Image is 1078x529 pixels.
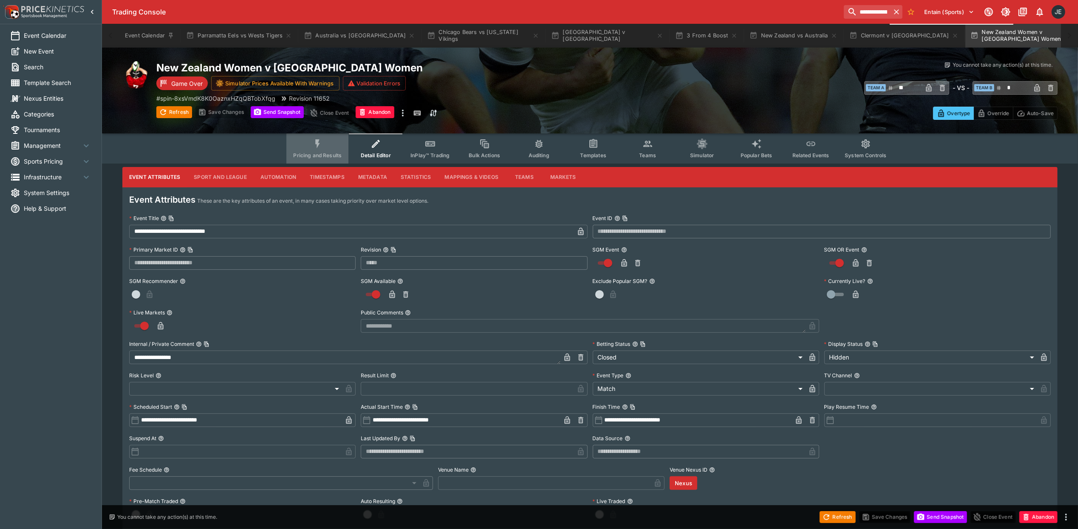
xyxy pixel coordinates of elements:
[286,133,893,164] div: Event type filters
[861,247,867,253] button: SGM OR Event
[824,340,863,348] p: Display Status
[3,3,20,20] img: PriceKinetics Logo
[410,436,416,441] button: Copy To Clipboard
[129,435,156,442] p: Suspend At
[361,403,403,410] p: Actual Start Time
[405,310,411,316] button: Public Comments
[639,152,656,158] span: Teams
[405,404,410,410] button: Actual Start TimeCopy To Clipboard
[1049,3,1068,21] button: James Edlin
[741,152,772,158] span: Popular Bets
[1013,107,1058,120] button: Auto-Save
[21,6,84,12] img: PriceKinetics
[24,188,91,197] span: System Settings
[383,247,389,253] button: RevisionCopy To Clipboard
[161,215,167,221] button: Event TitleCopy To Clipboard
[947,109,970,118] p: Overtype
[24,125,91,134] span: Tournaments
[303,167,351,187] button: Timestamps
[593,382,806,396] div: Match
[792,152,829,158] span: Related Events
[1061,512,1071,522] button: more
[361,246,381,253] p: Revision
[180,278,186,284] button: SGM Recommender
[351,167,394,187] button: Metadata
[593,277,648,285] p: Exclude Popular SGM?
[640,341,646,347] button: Copy To Clipboard
[914,511,967,523] button: Send Snapshot
[171,79,203,88] p: Game Over
[129,403,172,410] p: Scheduled Start
[289,94,330,103] p: Revision 11652
[390,247,396,253] button: Copy To Clipboard
[24,31,91,40] span: Event Calendar
[621,247,627,253] button: SGM Event
[845,152,886,158] span: System Controls
[824,246,860,253] p: SGM OR Event
[168,215,174,221] button: Copy To Clipboard
[546,24,668,48] button: [GEOGRAPHIC_DATA] v [GEOGRAPHIC_DATA]
[174,404,180,410] button: Scheduled StartCopy To Clipboard
[625,373,631,379] button: Event Type
[390,373,396,379] button: Result Limit
[24,204,91,213] span: Help & Support
[129,277,178,285] p: SGM Recommender
[593,351,806,364] div: Closed
[871,404,877,410] button: Play Resume Time
[204,341,209,347] button: Copy To Clipboard
[872,341,878,347] button: Copy To Clipboard
[866,84,886,91] span: Team A
[410,152,450,158] span: InPlay™ Trading
[824,403,869,410] p: Play Resume Time
[933,107,974,120] button: Overtype
[614,215,620,221] button: Event IDCopy To Clipboard
[120,24,179,48] button: Event Calendar
[593,403,620,410] p: Finish Time
[187,247,193,253] button: Copy To Clipboard
[181,24,297,48] button: Parramatta Eels vs Wests Tigers
[973,107,1013,120] button: Override
[129,498,178,505] p: Pre-Match Traded
[24,157,81,166] span: Sports Pricing
[622,404,628,410] button: Finish TimeCopy To Clipboard
[156,94,275,103] p: Copy To Clipboard
[361,372,389,379] p: Result Limit
[156,61,607,74] h2: Copy To Clipboard
[438,466,469,473] p: Venue Name
[129,215,159,222] p: Event Title
[824,277,866,285] p: Currently Live?
[24,110,91,119] span: Categories
[1027,109,1054,118] p: Auto-Save
[24,78,91,87] span: Template Search
[904,5,918,19] button: No Bookmarks
[824,372,852,379] p: TV Channel
[398,106,408,120] button: more
[422,24,544,48] button: Chicago Bears vs [US_STATE] Vikings
[625,436,631,441] button: Data Source
[361,435,400,442] p: Last Updated By
[24,94,91,103] span: Nexus Entities
[593,246,620,253] p: SGM Event
[974,84,994,91] span: Team B
[920,5,979,19] button: Select Tenant
[987,109,1009,118] p: Override
[670,466,707,473] p: Venue Nexus ID
[24,141,81,150] span: Management
[744,24,843,48] button: New Zealand vs Australia
[129,340,194,348] p: Internal / Private Comment
[543,167,583,187] button: Markets
[709,467,715,473] button: Venue Nexus ID
[299,24,420,48] button: Australia vs [GEOGRAPHIC_DATA]
[438,167,506,187] button: Mappings & Videos
[197,197,428,205] p: These are the key attributes of an event, in many cases taking priority over market level options.
[627,498,633,504] button: Live Traded
[129,246,178,253] p: Primary Market ID
[1052,5,1065,19] div: James Edlin
[122,61,150,88] img: rugby_union.png
[1019,512,1058,521] span: Mark an event as closed and abandoned.
[593,340,631,348] p: Betting Status
[254,167,303,187] button: Automation
[129,309,165,316] p: Live Markets
[630,404,636,410] button: Copy To Clipboard
[1015,4,1030,20] button: Documentation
